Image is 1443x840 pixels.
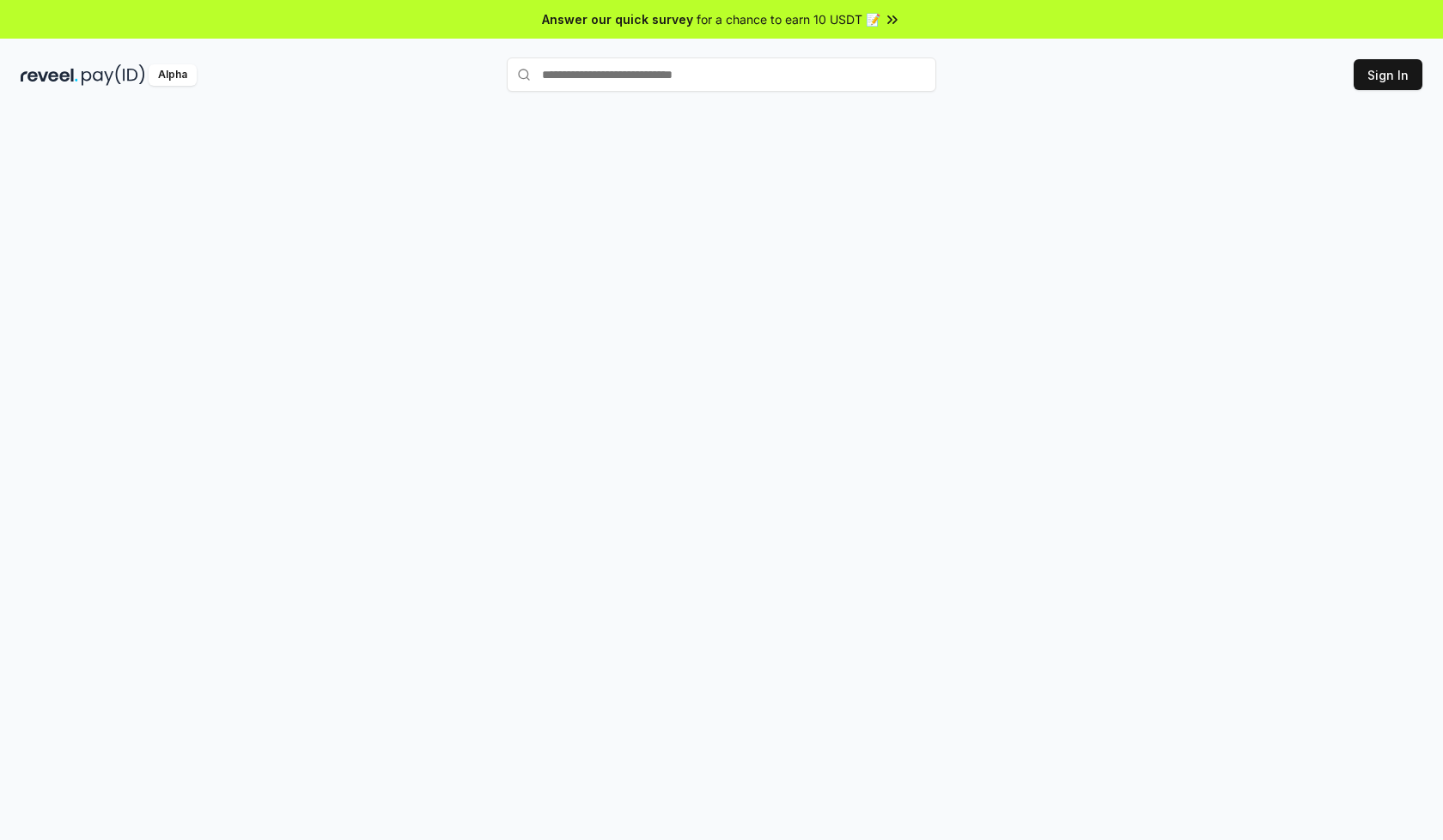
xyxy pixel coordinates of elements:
[542,10,693,28] span: Answer our quick survey
[21,64,78,86] img: reveel_dark
[1354,59,1422,90] button: Sign In
[697,10,880,28] span: for a chance to earn 10 USDT 📝
[149,64,197,86] div: Alpha
[82,64,145,86] img: pay_id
